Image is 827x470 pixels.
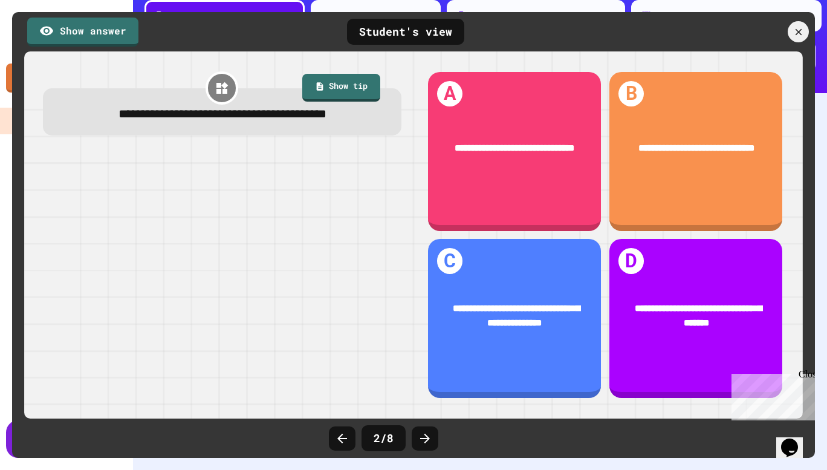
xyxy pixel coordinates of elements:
[618,81,644,107] h1: B
[776,422,815,458] iframe: chat widget
[347,19,464,45] div: Student's view
[727,369,815,420] iframe: chat widget
[362,425,406,451] div: 2 / 8
[437,248,463,274] h1: C
[27,18,138,47] a: Show answer
[5,5,83,77] div: Chat with us now!Close
[437,81,463,107] h1: A
[618,248,644,274] h1: D
[302,74,380,102] a: Show tip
